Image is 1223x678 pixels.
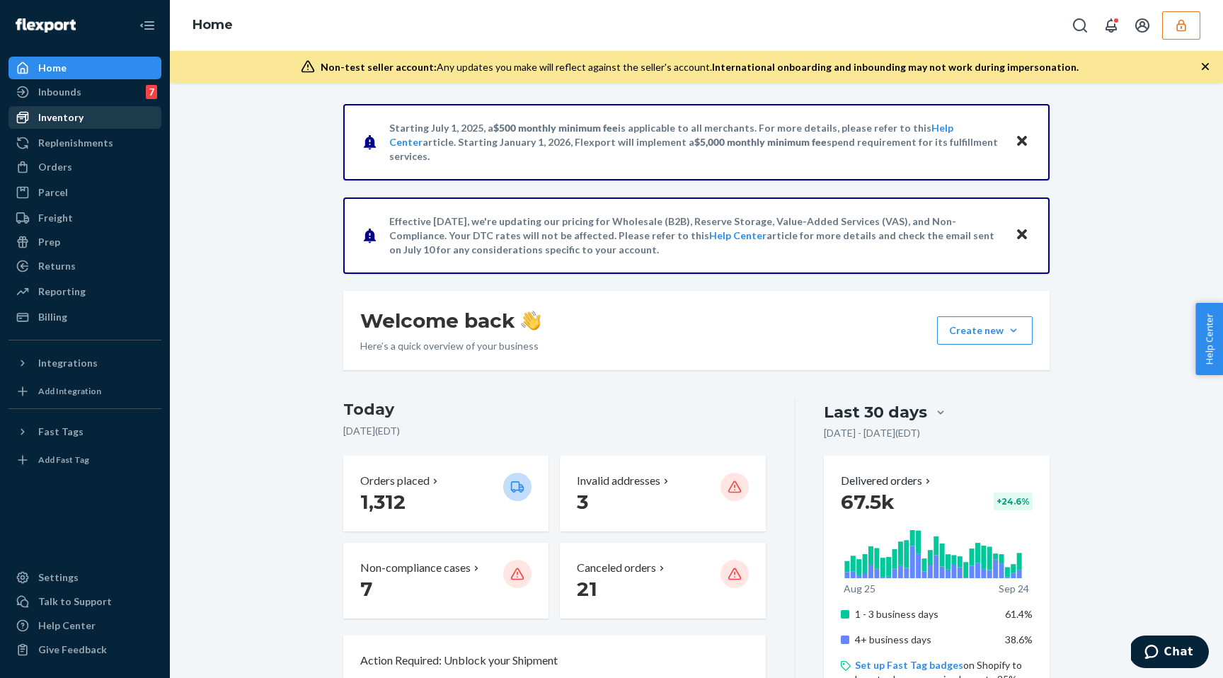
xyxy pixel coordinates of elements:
[694,136,827,148] span: $5,000 monthly minimum fee
[8,420,161,443] button: Fast Tags
[38,356,98,370] div: Integrations
[8,280,161,303] a: Reporting
[38,594,112,609] div: Talk to Support
[577,577,597,601] span: 21
[360,577,372,601] span: 7
[133,11,161,40] button: Close Navigation
[577,490,588,514] span: 3
[8,255,161,277] a: Returns
[8,132,161,154] a: Replenishments
[343,424,766,438] p: [DATE] ( EDT )
[146,85,157,99] div: 7
[38,61,67,75] div: Home
[1005,608,1033,620] span: 61.4%
[712,61,1079,73] span: International onboarding and inbounding may not work during impersonation.
[844,582,875,596] p: Aug 25
[521,311,541,331] img: hand-wave emoji
[343,456,549,532] button: Orders placed 1,312
[824,401,927,423] div: Last 30 days
[841,490,895,514] span: 67.5k
[8,590,161,613] button: Talk to Support
[8,306,161,328] a: Billing
[38,385,101,397] div: Add Integration
[38,454,89,466] div: Add Fast Tag
[343,398,766,421] h3: Today
[8,566,161,589] a: Settings
[38,285,86,299] div: Reporting
[8,57,161,79] a: Home
[321,61,437,73] span: Non-test seller account:
[994,493,1033,510] div: + 24.6 %
[38,110,84,125] div: Inventory
[8,380,161,403] a: Add Integration
[8,449,161,471] a: Add Fast Tag
[16,18,76,33] img: Flexport logo
[8,106,161,129] a: Inventory
[824,426,920,440] p: [DATE] - [DATE] ( EDT )
[709,229,766,241] a: Help Center
[38,160,72,174] div: Orders
[389,214,1001,257] p: Effective [DATE], we're updating our pricing for Wholesale (B2B), Reserve Storage, Value-Added Se...
[360,560,471,576] p: Non-compliance cases
[321,60,1079,74] div: Any updates you make will reflect against the seller's account.
[38,235,60,249] div: Prep
[1005,633,1033,645] span: 38.6%
[841,473,934,489] button: Delivered orders
[1013,132,1031,152] button: Close
[1195,303,1223,375] button: Help Center
[493,122,618,134] span: $500 monthly minimum fee
[360,653,558,669] p: Action Required: Unblock your Shipment
[360,339,541,353] p: Here’s a quick overview of your business
[38,425,84,439] div: Fast Tags
[1128,11,1156,40] button: Open account menu
[360,308,541,333] h1: Welcome back
[181,5,244,46] ol: breadcrumbs
[38,136,113,150] div: Replenishments
[8,614,161,637] a: Help Center
[8,638,161,661] button: Give Feedback
[1097,11,1125,40] button: Open notifications
[999,582,1029,596] p: Sep 24
[193,17,233,33] a: Home
[38,619,96,633] div: Help Center
[577,473,660,489] p: Invalid addresses
[389,121,1001,163] p: Starting July 1, 2025, a is applicable to all merchants. For more details, please refer to this a...
[38,310,67,324] div: Billing
[855,607,994,621] p: 1 - 3 business days
[38,259,76,273] div: Returns
[343,543,549,619] button: Non-compliance cases 7
[360,473,430,489] p: Orders placed
[937,316,1033,345] button: Create new
[1013,225,1031,246] button: Close
[8,81,161,103] a: Inbounds7
[855,633,994,647] p: 4+ business days
[38,570,79,585] div: Settings
[8,231,161,253] a: Prep
[38,85,81,99] div: Inbounds
[8,156,161,178] a: Orders
[577,560,656,576] p: Canceled orders
[1131,636,1209,671] iframe: Opens a widget where you can chat to one of our agents
[1066,11,1094,40] button: Open Search Box
[8,181,161,204] a: Parcel
[38,643,107,657] div: Give Feedback
[8,207,161,229] a: Freight
[38,211,73,225] div: Freight
[360,490,406,514] span: 1,312
[38,185,68,200] div: Parcel
[855,659,963,671] a: Set up Fast Tag badges
[560,543,765,619] button: Canceled orders 21
[560,456,765,532] button: Invalid addresses 3
[8,352,161,374] button: Integrations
